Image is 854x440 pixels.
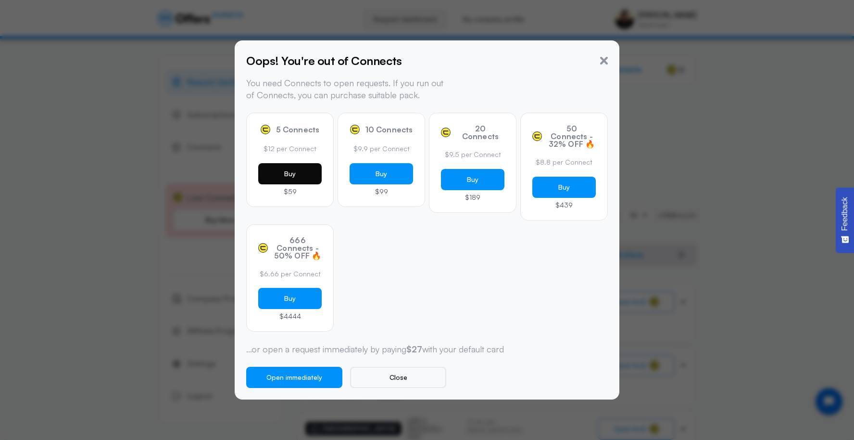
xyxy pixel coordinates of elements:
span: 5 Connects [276,126,320,133]
button: Buy [532,177,596,198]
button: Buy [258,288,322,309]
p: ...or open a request immediately by paying with your default card [246,343,608,355]
button: Open immediately [246,367,342,388]
button: Feedback - Show survey [836,187,854,253]
p: $59 [258,188,322,195]
button: Close [350,367,446,388]
p: $4444 [258,313,322,320]
span: 20 Connects [456,125,504,140]
button: Buy [441,169,504,190]
p: $12 per Connect [258,144,322,154]
p: $9.9 per Connect [350,144,413,154]
p: $99 [350,188,413,195]
p: $439 [532,202,596,208]
span: 666 Connects - 50% OFF 🔥 [274,236,322,259]
span: 50 Connects - 32% OFF 🔥 [548,125,596,148]
p: $8.8 per Connect [532,157,596,167]
span: 10 Connects [365,126,413,133]
p: $9.5 per Connect [441,150,504,159]
button: Buy [258,163,322,184]
p: You need Connects to open requests. If you run out of Connects, you can purchase suitable pack. [246,77,451,101]
h5: Oops! You're out of Connects [246,52,402,69]
strong: $27 [406,344,422,354]
button: Buy [350,163,413,184]
p: $6.66 per Connect [258,269,322,279]
span: Feedback [841,197,849,231]
p: $189 [441,194,504,201]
